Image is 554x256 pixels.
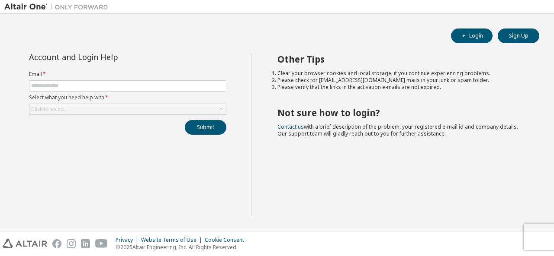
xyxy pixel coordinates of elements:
button: Submit [185,120,226,135]
a: Contact us [277,123,304,130]
div: Account and Login Help [29,54,187,60]
img: Altair One [4,3,113,11]
div: Click to select [31,106,65,113]
li: Clear your browser cookies and local storage, if you continue experiencing problems. [277,70,524,77]
label: Email [29,71,226,78]
button: Sign Up [498,28,539,43]
li: Please verify that the links in the activation e-mails are not expired. [277,84,524,91]
img: facebook.svg [52,239,61,248]
div: Cookie Consent [205,237,249,243]
span: with a brief description of the problem, your registered e-mail id and company details. Our suppo... [277,123,518,137]
label: Select what you need help with [29,94,226,101]
p: © 2025 Altair Engineering, Inc. All Rights Reserved. [116,243,249,251]
h2: Other Tips [277,54,524,65]
li: Please check for [EMAIL_ADDRESS][DOMAIN_NAME] mails in your junk or spam folder. [277,77,524,84]
img: altair_logo.svg [3,239,47,248]
div: Click to select [29,104,226,114]
h2: Not sure how to login? [277,107,524,118]
button: Login [451,28,493,43]
img: linkedin.svg [81,239,90,248]
img: instagram.svg [67,239,76,248]
img: youtube.svg [95,239,108,248]
div: Website Terms of Use [141,237,205,243]
div: Privacy [116,237,141,243]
